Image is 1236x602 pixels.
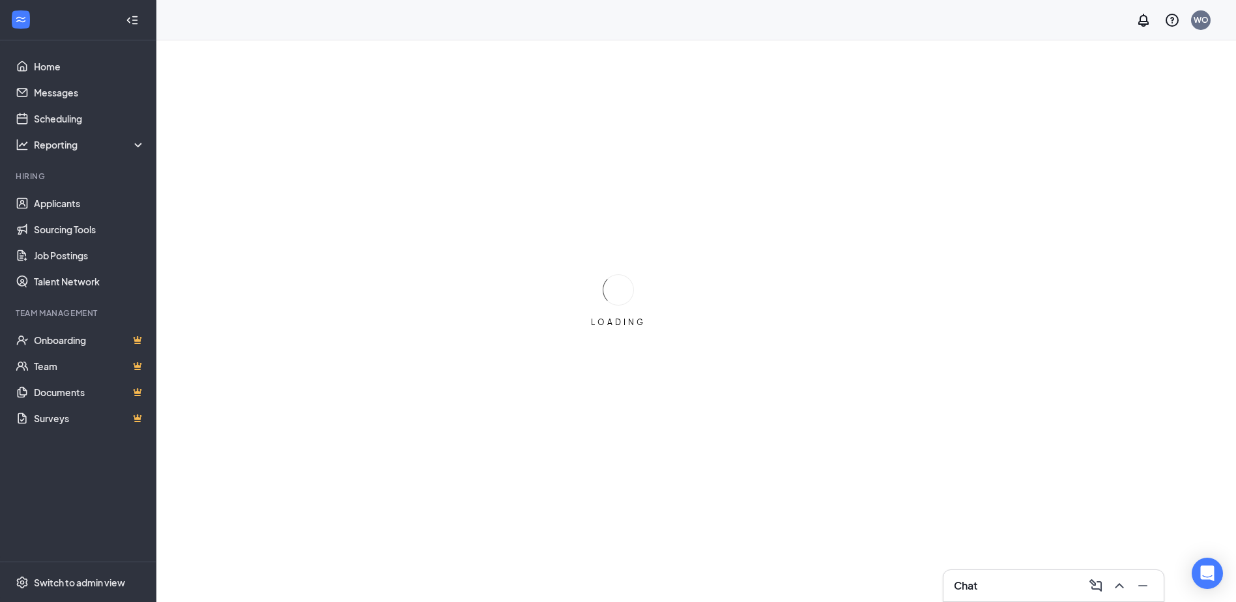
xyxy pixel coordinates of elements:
div: LOADING [586,317,651,328]
a: TeamCrown [34,353,145,379]
svg: WorkstreamLogo [14,13,27,26]
svg: ChevronUp [1112,578,1127,594]
a: OnboardingCrown [34,327,145,353]
div: Switch to admin view [34,576,125,589]
div: Hiring [16,171,143,182]
a: Home [34,53,145,79]
a: Messages [34,79,145,106]
a: Talent Network [34,268,145,294]
div: Reporting [34,138,146,151]
svg: Minimize [1135,578,1151,594]
button: Minimize [1132,575,1153,596]
a: Applicants [34,190,145,216]
svg: Settings [16,576,29,589]
svg: Notifications [1136,12,1151,28]
a: Job Postings [34,242,145,268]
a: DocumentsCrown [34,379,145,405]
svg: Analysis [16,138,29,151]
svg: Collapse [126,14,139,27]
button: ComposeMessage [1085,575,1106,596]
button: ChevronUp [1109,575,1130,596]
div: Open Intercom Messenger [1192,558,1223,589]
svg: ComposeMessage [1088,578,1104,594]
h3: Chat [954,579,977,593]
a: Sourcing Tools [34,216,145,242]
div: Team Management [16,308,143,319]
div: WO [1194,14,1209,25]
svg: QuestionInfo [1164,12,1180,28]
a: Scheduling [34,106,145,132]
a: SurveysCrown [34,405,145,431]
